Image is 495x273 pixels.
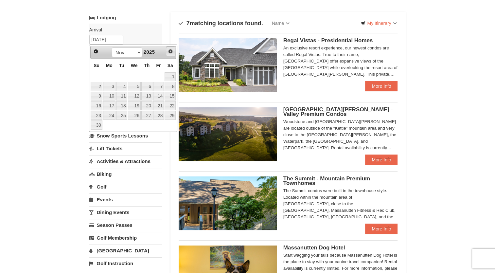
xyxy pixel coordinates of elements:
[89,219,162,231] a: Season Passes
[116,92,127,101] a: 11
[89,206,162,218] a: Dining Events
[94,63,99,68] span: Sunday
[89,12,162,24] a: Lodging
[89,168,162,180] a: Biking
[283,175,370,186] span: The Summit - Mountain Premium Townhomes
[128,101,141,110] a: 19
[93,49,98,54] span: Prev
[128,92,141,101] a: 12
[144,63,150,68] span: Thursday
[89,27,157,33] label: Arrival
[89,257,162,269] a: Golf Instruction
[165,72,176,82] a: 1
[91,111,102,120] a: 23
[156,63,161,68] span: Friday
[91,101,102,110] a: 16
[165,101,176,110] a: 22
[357,18,401,28] a: My Itinerary
[141,111,152,120] a: 27
[283,245,345,251] span: Massanutten Dog Hotel
[166,46,176,56] a: Next
[168,63,173,68] span: Saturday
[128,82,141,91] a: 5
[283,188,398,220] div: The Summit condos were built in the townhouse style. Located within the mountain area of [GEOGRAP...
[283,118,398,151] div: Woodstone and [GEOGRAPHIC_DATA][PERSON_NAME] are located outside of the "Kettle" mountain area an...
[141,82,152,91] a: 6
[365,155,398,165] a: More Info
[103,82,115,91] a: 3
[144,49,155,55] span: 2025
[267,17,294,30] a: Name
[153,92,164,101] a: 14
[165,111,176,120] a: 29
[89,181,162,193] a: Golf
[91,82,102,91] a: 2
[283,106,393,117] span: [GEOGRAPHIC_DATA][PERSON_NAME] - Valley Premium Condos
[116,111,127,120] a: 25
[89,142,162,155] a: Lift Tickets
[141,101,152,110] a: 20
[89,130,162,142] a: Snow Sports Lessons
[365,81,398,91] a: More Info
[91,92,102,101] a: 9
[283,37,373,44] span: Regal Vistas - Presidential Homes
[89,193,162,206] a: Events
[128,111,141,120] a: 26
[186,20,190,27] span: 7
[179,107,277,161] img: 19219041-4-ec11c166.jpg
[131,63,138,68] span: Wednesday
[119,63,124,68] span: Tuesday
[141,92,152,101] a: 13
[91,120,102,130] a: 30
[179,20,263,27] h4: matching locations found.
[168,49,173,54] span: Next
[153,82,164,91] a: 7
[179,176,277,230] img: 19219034-1-0eee7e00.jpg
[106,63,113,68] span: Monday
[283,45,398,78] div: An exclusive resort experience, our newest condos are called Regal Vistas. True to their name, [G...
[89,245,162,257] a: [GEOGRAPHIC_DATA]
[365,224,398,234] a: More Info
[153,101,164,110] a: 21
[116,82,127,91] a: 4
[165,92,176,101] a: 15
[153,111,164,120] a: 28
[179,38,277,92] img: 19218991-1-902409a9.jpg
[165,82,176,91] a: 8
[103,111,115,120] a: 24
[116,101,127,110] a: 18
[91,47,100,56] a: Prev
[89,232,162,244] a: Golf Membership
[103,92,115,101] a: 10
[89,155,162,167] a: Activities & Attractions
[103,101,115,110] a: 17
